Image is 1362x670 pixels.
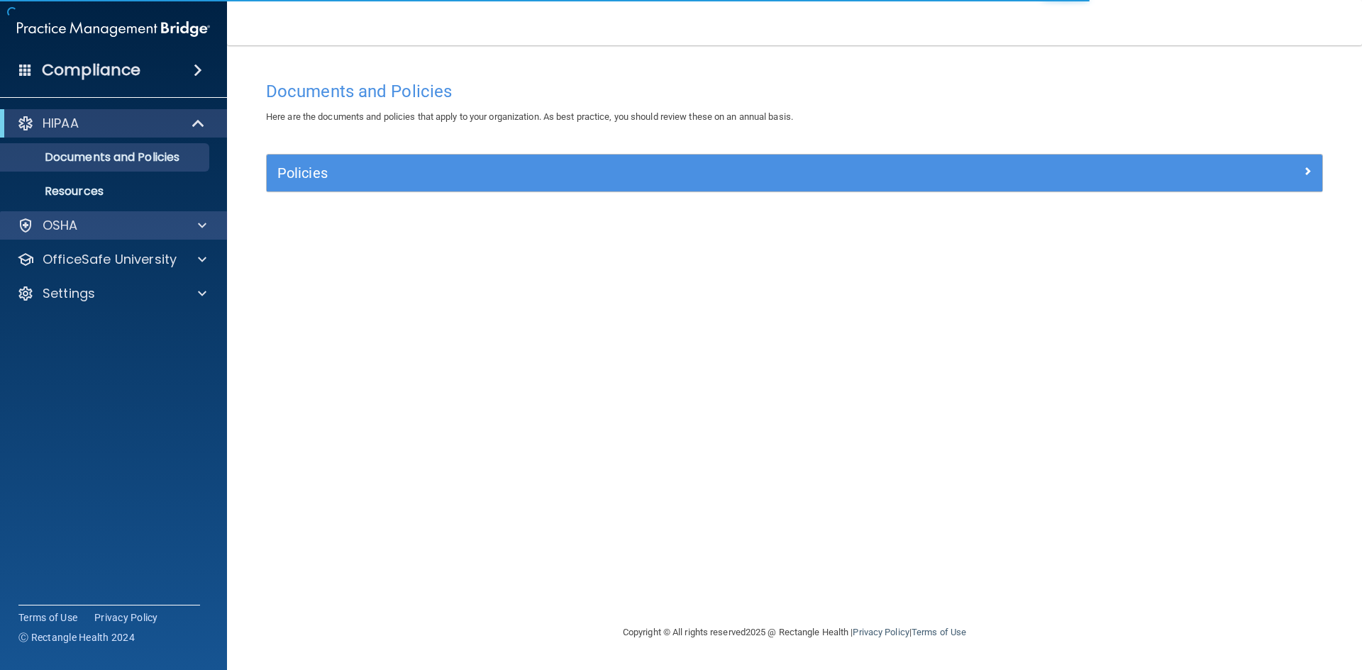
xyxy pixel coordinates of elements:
[42,60,140,80] h4: Compliance
[9,184,203,199] p: Resources
[43,285,95,302] p: Settings
[9,150,203,164] p: Documents and Policies
[266,82,1323,101] h4: Documents and Policies
[536,610,1053,655] div: Copyright © All rights reserved 2025 @ Rectangle Health | |
[17,15,210,43] img: PMB logo
[266,111,793,122] span: Here are the documents and policies that apply to your organization. As best practice, you should...
[17,285,206,302] a: Settings
[18,610,77,625] a: Terms of Use
[94,610,158,625] a: Privacy Policy
[17,251,206,268] a: OfficeSafe University
[277,162,1312,184] a: Policies
[17,217,206,234] a: OSHA
[43,115,79,132] p: HIPAA
[18,630,135,644] span: Ⓒ Rectangle Health 2024
[43,217,78,234] p: OSHA
[43,251,177,268] p: OfficeSafe University
[912,627,966,637] a: Terms of Use
[17,115,206,132] a: HIPAA
[853,627,909,637] a: Privacy Policy
[277,165,1048,181] h5: Policies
